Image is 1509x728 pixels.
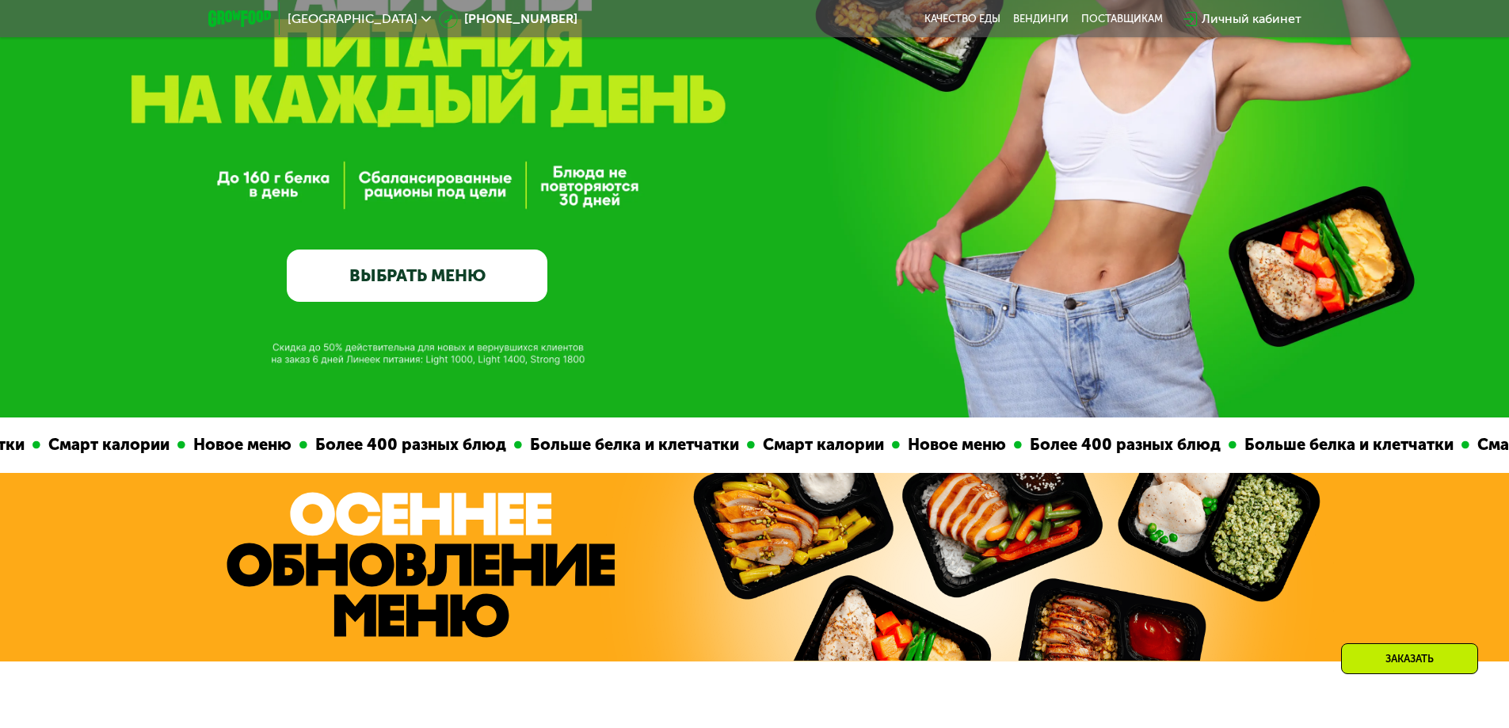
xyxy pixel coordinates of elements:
div: Новое меню [898,433,1012,457]
div: поставщикам [1081,13,1163,25]
a: Вендинги [1013,13,1069,25]
div: Личный кабинет [1202,10,1301,29]
a: ВЫБРАТЬ МЕНЮ [287,250,547,302]
div: Новое меню [184,433,298,457]
div: Смарт калории [753,433,890,457]
div: Смарт калории [39,433,176,457]
div: Больше белка и клетчатки [1235,433,1460,457]
div: Больше белка и клетчатки [520,433,745,457]
div: Заказать [1341,643,1478,674]
a: [PHONE_NUMBER] [439,10,577,29]
div: Более 400 разных блюд [306,433,513,457]
span: [GEOGRAPHIC_DATA] [288,13,417,25]
a: Качество еды [924,13,1000,25]
div: Более 400 разных блюд [1020,433,1227,457]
